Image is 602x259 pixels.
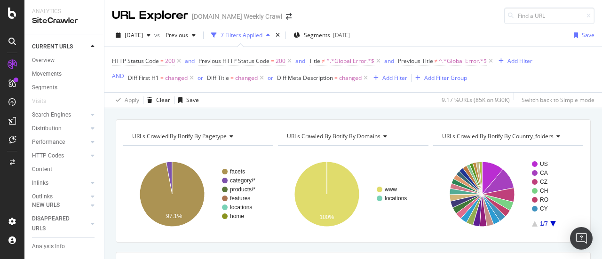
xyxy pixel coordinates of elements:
[309,57,320,65] span: Title
[268,74,273,82] div: or
[384,57,394,65] div: and
[268,73,273,82] button: or
[333,31,350,39] div: [DATE]
[112,57,159,65] span: HTTP Status Code
[32,42,73,52] div: CURRENT URLS
[221,31,262,39] div: 7 Filters Applied
[540,188,548,194] text: CH
[32,55,55,65] div: Overview
[143,93,170,108] button: Clear
[32,137,65,147] div: Performance
[522,96,594,104] div: Switch back to Simple mode
[287,132,380,140] span: URLs Crawled By Botify By domains
[412,72,467,84] button: Add Filter Group
[295,57,305,65] div: and
[504,8,594,24] input: Find a URL
[230,204,252,211] text: locations
[32,42,88,52] a: CURRENT URLS
[32,83,57,93] div: Segments
[165,71,188,85] span: changed
[540,170,548,176] text: CA
[125,31,143,39] span: 2025 Sep. 4th
[154,31,162,39] span: vs
[290,28,354,43] button: Segments[DATE]
[32,192,53,202] div: Outlinks
[540,205,548,212] text: CY
[32,55,97,65] a: Overview
[32,110,88,120] a: Search Engines
[495,55,532,67] button: Add Filter
[235,71,258,85] span: changed
[230,177,255,184] text: category/*
[112,8,188,24] div: URL Explorer
[440,129,575,144] h4: URLs Crawled By Botify By country_folders
[130,129,265,144] h4: URLs Crawled By Botify By pagetype
[32,242,65,251] div: Analysis Info
[32,151,64,161] div: HTTP Codes
[32,214,79,234] div: DISAPPEARED URLS
[32,242,97,251] a: Analysis Info
[230,168,245,175] text: facets
[198,74,203,82] div: or
[207,74,229,82] span: Diff Title
[370,72,407,84] button: Add Filter
[582,31,594,39] div: Save
[32,110,71,120] div: Search Engines
[439,55,487,68] span: ^.*Global Error.*$
[32,96,46,106] div: Visits
[326,55,374,68] span: ^.*Global Error.*$
[128,74,159,82] span: Diff First H1
[32,178,88,188] a: Inlinks
[433,153,581,235] svg: A chart.
[230,74,234,82] span: =
[112,28,154,43] button: [DATE]
[162,31,188,39] span: Previous
[32,192,88,202] a: Outlinks
[32,124,62,133] div: Distribution
[540,196,548,203] text: RO
[570,28,594,43] button: Save
[278,153,426,235] svg: A chart.
[385,195,407,202] text: locations
[32,137,88,147] a: Performance
[507,57,532,65] div: Add Filter
[334,74,338,82] span: =
[320,214,334,220] text: 100%
[207,28,274,43] button: 7 Filters Applied
[32,69,62,79] div: Movements
[277,74,333,82] span: Diff Meta Description
[295,56,305,65] button: and
[442,96,510,104] div: 9.17 % URLs ( 85K on 930K )
[322,57,325,65] span: ≠
[198,57,269,65] span: Previous HTTP Status Code
[424,74,467,82] div: Add Filter Group
[540,179,547,185] text: CZ
[112,93,139,108] button: Apply
[132,132,227,140] span: URLs Crawled By Botify By pagetype
[32,8,96,16] div: Analytics
[32,214,88,234] a: DISAPPEARED URLS
[123,153,271,235] div: A chart.
[382,74,407,82] div: Add Filter
[398,57,433,65] span: Previous Title
[32,96,55,106] a: Visits
[32,165,52,174] div: Content
[32,165,97,174] a: Content
[112,71,124,80] button: AND
[384,56,394,65] button: and
[185,57,195,65] div: and
[230,195,250,202] text: features
[304,31,330,39] span: Segments
[162,28,199,43] button: Previous
[125,96,139,104] div: Apply
[32,178,48,188] div: Inlinks
[570,227,593,250] div: Open Intercom Messenger
[339,71,362,85] span: changed
[165,55,175,68] span: 200
[286,13,292,20] div: arrow-right-arrow-left
[192,12,282,21] div: [DOMAIN_NAME] Weekly Crawl
[186,96,199,104] div: Save
[32,124,88,133] a: Distribution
